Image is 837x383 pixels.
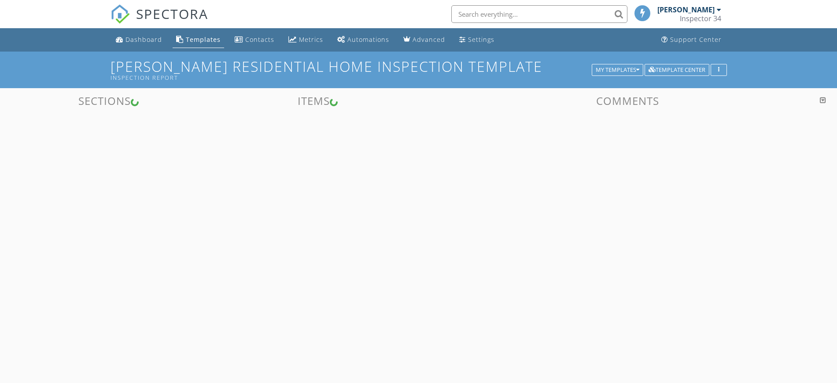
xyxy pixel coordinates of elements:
div: My Templates [596,67,639,73]
button: Template Center [645,64,709,76]
div: Automations [347,35,389,44]
div: Contacts [245,35,274,44]
a: Metrics [285,32,327,48]
h1: [PERSON_NAME] Residential Home Inspection Template [111,59,727,81]
a: Advanced [400,32,449,48]
input: Search everything... [451,5,627,23]
a: SPECTORA [111,12,208,30]
a: Contacts [231,32,278,48]
a: Automations (Basic) [334,32,393,48]
div: Template Center [649,67,705,73]
div: Metrics [299,35,323,44]
div: [PERSON_NAME] [657,5,715,14]
a: Templates [173,32,224,48]
h3: Items [209,95,418,107]
div: Advanced [413,35,445,44]
a: Support Center [658,32,725,48]
h3: Comments [424,95,832,107]
div: Support Center [670,35,722,44]
a: Template Center [645,65,709,73]
button: My Templates [592,64,643,76]
img: The Best Home Inspection Software - Spectora [111,4,130,24]
a: Dashboard [112,32,166,48]
div: Templates [186,35,221,44]
div: Settings [468,35,494,44]
div: Dashboard [125,35,162,44]
span: SPECTORA [136,4,208,23]
div: Inspection Report [111,74,595,81]
a: Settings [456,32,498,48]
div: Inspector 34 [680,14,721,23]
